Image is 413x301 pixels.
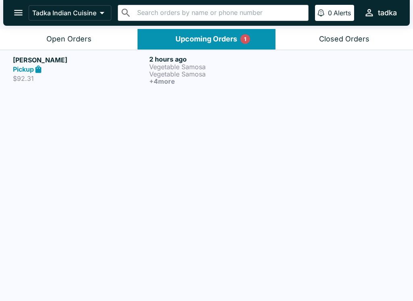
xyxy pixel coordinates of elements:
h6: 2 hours ago [149,55,282,63]
button: tadka [361,4,400,21]
input: Search orders by name or phone number [135,7,305,19]
div: Upcoming Orders [175,35,237,44]
button: Tadka Indian Cuisine [29,5,111,21]
p: $92.31 [13,74,146,82]
h5: [PERSON_NAME] [13,55,146,65]
p: Alerts [334,9,351,17]
p: 0 [328,9,332,17]
p: Vegetable Samosa [149,63,282,70]
button: open drawer [8,2,29,23]
div: Closed Orders [319,35,369,44]
p: Vegetable Samosa [149,70,282,78]
p: 1 [244,35,246,43]
strong: Pickup [13,65,34,73]
h6: + 4 more [149,78,282,85]
div: Open Orders [46,35,92,44]
div: tadka [378,8,397,18]
p: Tadka Indian Cuisine [32,9,96,17]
